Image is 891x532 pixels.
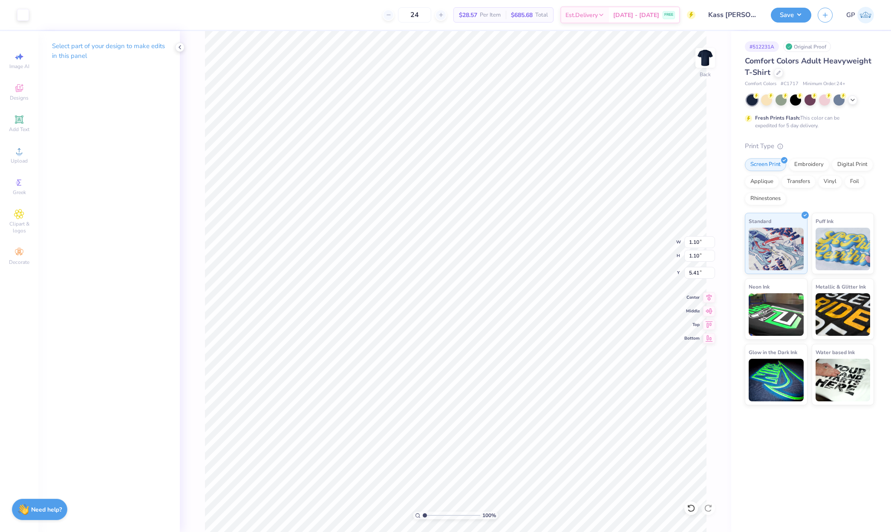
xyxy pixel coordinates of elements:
[816,217,833,226] span: Puff Ink
[749,228,804,270] img: Standard
[846,10,855,20] span: GP
[749,293,804,336] img: Neon Ink
[749,348,797,357] span: Glow in the Dark Ink
[398,7,431,23] input: – –
[535,11,548,20] span: Total
[816,348,855,357] span: Water based Ink
[783,41,831,52] div: Original Proof
[857,7,874,23] img: Germaine Penalosa
[9,259,29,266] span: Decorate
[702,6,764,23] input: Untitled Design
[684,308,700,314] span: Middle
[745,80,776,88] span: Comfort Colors
[4,220,34,234] span: Clipart & logos
[745,41,779,52] div: # 512231A
[700,71,711,78] div: Back
[613,11,659,20] span: [DATE] - [DATE]
[845,175,865,188] div: Foil
[749,217,771,226] span: Standard
[664,12,673,18] span: FREE
[697,49,714,66] img: Back
[832,158,873,171] div: Digital Print
[816,282,866,291] span: Metallic & Glitter Ink
[781,175,816,188] div: Transfers
[846,7,874,23] a: GP
[816,293,871,336] img: Metallic & Glitter Ink
[745,192,786,205] div: Rhinestones
[480,11,501,20] span: Per Item
[771,8,811,23] button: Save
[749,282,770,291] span: Neon Ink
[482,512,496,519] span: 100 %
[9,126,29,133] span: Add Text
[816,228,871,270] img: Puff Ink
[781,80,799,88] span: # C1717
[749,359,804,401] img: Glow in the Dark Ink
[459,11,477,20] span: $28.57
[10,94,29,101] span: Designs
[745,56,871,77] span: Comfort Colors Adult Heavyweight T-Shirt
[13,189,26,196] span: Greek
[816,359,871,401] img: Water based Ink
[52,41,166,61] p: Select part of your design to make edits in this panel
[789,158,829,171] div: Embroidery
[755,114,800,121] strong: Fresh Prints Flash:
[745,141,874,151] div: Print Type
[11,157,28,164] span: Upload
[803,80,845,88] span: Minimum Order: 24 +
[745,175,779,188] div: Applique
[31,506,62,514] strong: Need help?
[818,175,842,188] div: Vinyl
[684,322,700,328] span: Top
[684,335,700,341] span: Bottom
[684,295,700,300] span: Center
[511,11,533,20] span: $685.68
[9,63,29,70] span: Image AI
[755,114,860,129] div: This color can be expedited for 5 day delivery.
[745,158,786,171] div: Screen Print
[565,11,598,20] span: Est. Delivery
